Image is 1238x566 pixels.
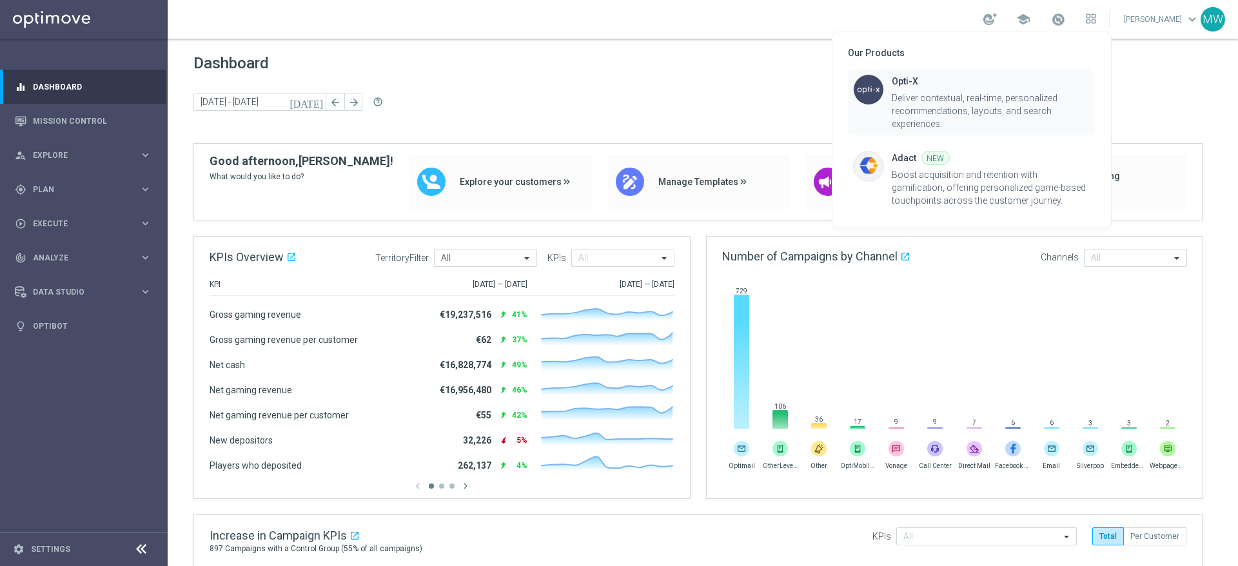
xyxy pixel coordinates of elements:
[848,69,1094,135] button: optimove-iconOpti-XDeliver contextual, real-time, personalized recommendations, layouts, and sear...
[892,151,916,166] div: Adact
[892,74,918,89] div: Opti-X
[892,92,1089,130] div: Deliver contextual, real-time, personalized recommendations, layouts, and search experiences.
[853,151,884,182] img: optimove-icon
[848,48,1096,59] div: Our Products
[921,151,950,165] div: NEW
[892,168,1089,207] div: Boost acquisition and retention with gamification, offering personalized game-based touchpoints a...
[848,146,1094,212] button: optimove-iconAdactNEWBoost acquisition and retention with gamification, offering personalized gam...
[853,74,884,105] img: optimove-icon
